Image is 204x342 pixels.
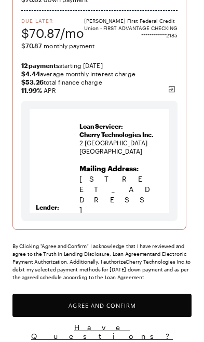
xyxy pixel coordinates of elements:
b: 11.99 % [21,87,42,94]
button: Have Questions? [12,322,192,341]
span: starting [DATE] [21,61,178,70]
b: Mailing Address: [79,164,139,173]
span: [PERSON_NAME] First Federal Credit Union - FIRST ADVANTAGE CHECKING [84,17,178,32]
strong: 12 payments [21,62,59,69]
img: svg%3e [168,85,176,93]
strong: $4.44 [21,70,40,77]
span: average monthly interest charge [21,70,178,78]
strong: $53.26 [21,78,44,86]
span: monthly payment [21,42,178,50]
div: By Clicking "Agree and Confirm" I acknowledge that I have reviewed and agree to the Truth in Lend... [12,242,192,281]
span: total finance charge [21,78,178,86]
span: Due Later [21,17,84,24]
span: APR [21,86,178,94]
span: $70.87/mo [21,24,84,42]
strong: Lead Bank [36,212,67,219]
button: Agree and Confirm [12,294,192,317]
span: Cherry Technologies Inc. [79,131,154,138]
strong: Lender: [36,203,59,211]
span: $70.87 [21,42,42,49]
p: [STREET_ADDRESS] [GEOGRAPHIC_DATA] [79,163,163,257]
strong: Loan Servicer: [79,122,123,130]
